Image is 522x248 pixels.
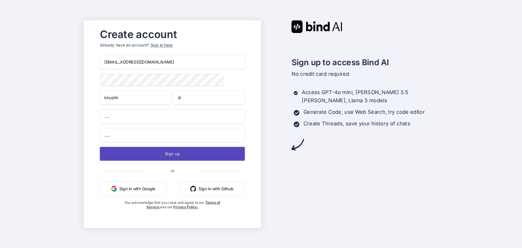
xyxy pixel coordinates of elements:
[146,200,220,209] a: Terms of Service
[100,128,245,142] input: Company website
[179,181,245,195] button: Sign in with Github
[173,205,198,209] a: Privacy Policy.
[100,109,245,123] input: Your company name
[100,147,245,161] button: Sign up
[291,138,304,150] img: arrow
[190,185,196,191] img: github
[302,88,438,105] p: Access GPT-4o mini, [PERSON_NAME] 3.5 [PERSON_NAME], Llama 3 models
[303,120,410,128] p: Create Threads, save your history of chats
[100,90,171,105] input: First Name
[100,181,166,195] button: Sign in with Google
[100,42,245,48] p: Already have an account?
[291,56,438,68] h2: Sign up to access Bind AI
[291,20,342,33] img: Bind AI logo
[173,90,245,105] input: Last Name
[111,185,117,191] img: google
[124,200,221,223] div: You acknowledge that you read, and agree to our and our
[147,163,197,178] span: or
[100,55,245,69] input: Email
[100,30,245,39] h2: Create account
[291,70,438,78] p: No credit card required
[150,42,172,48] div: Sign in here
[303,108,424,116] p: Generate Code, use Web Search, try code editor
